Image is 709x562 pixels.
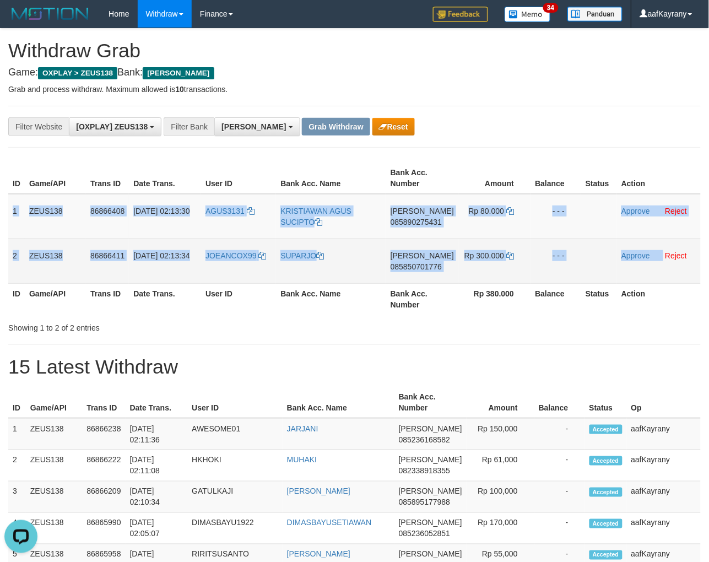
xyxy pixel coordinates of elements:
[506,207,514,215] a: Copy 80000 to clipboard
[399,424,462,433] span: [PERSON_NAME]
[464,251,504,260] span: Rp 300.000
[283,387,394,418] th: Bank Acc. Name
[126,387,188,418] th: Date Trans.
[8,283,25,315] th: ID
[531,239,581,283] td: - - -
[581,283,617,315] th: Status
[8,387,26,418] th: ID
[589,425,623,434] span: Accepted
[302,118,370,136] button: Grab Withdraw
[280,251,324,260] a: SUPARJO
[4,4,37,37] button: Open LiveChat chat widget
[26,387,82,418] th: Game/API
[133,207,190,215] span: [DATE] 02:13:30
[589,519,623,528] span: Accepted
[8,6,92,22] img: MOTION_logo.png
[531,194,581,239] td: - - -
[26,450,82,482] td: ZEUS138
[175,85,184,94] strong: 10
[8,239,25,283] td: 2
[581,163,617,194] th: Status
[534,450,585,482] td: -
[214,117,300,136] button: [PERSON_NAME]
[394,387,467,418] th: Bank Acc. Number
[391,251,454,260] span: [PERSON_NAME]
[82,387,125,418] th: Trans ID
[399,467,450,475] span: Copy 082338918355 to clipboard
[627,418,701,450] td: aafKayrany
[627,450,701,482] td: aafKayrany
[399,435,450,444] span: Copy 085236168582 to clipboard
[399,498,450,507] span: Copy 085895177988 to clipboard
[8,513,26,544] td: 4
[90,207,125,215] span: 86866408
[386,283,458,315] th: Bank Acc. Number
[531,163,581,194] th: Balance
[82,418,125,450] td: 86866238
[467,482,534,513] td: Rp 100,000
[8,163,25,194] th: ID
[589,456,623,466] span: Accepted
[543,3,558,13] span: 34
[38,67,117,79] span: OXPLAY > ZEUS138
[627,387,701,418] th: Op
[8,418,26,450] td: 1
[8,194,25,239] td: 1
[531,283,581,315] th: Balance
[391,218,442,226] span: Copy 085890275431 to clipboard
[126,418,188,450] td: [DATE] 02:11:36
[201,163,276,194] th: User ID
[276,163,386,194] th: Bank Acc. Name
[386,163,458,194] th: Bank Acc. Number
[287,487,350,496] a: [PERSON_NAME]
[129,163,201,194] th: Date Trans.
[391,262,442,271] span: Copy 085850701776 to clipboard
[399,456,462,464] span: [PERSON_NAME]
[627,513,701,544] td: aafKayrany
[201,283,276,315] th: User ID
[399,518,462,527] span: [PERSON_NAME]
[534,482,585,513] td: -
[69,117,161,136] button: [OXPLAY] ZEUS138
[126,482,188,513] td: [DATE] 02:10:34
[467,513,534,544] td: Rp 170,000
[585,387,627,418] th: Status
[665,207,688,215] a: Reject
[205,207,255,215] a: AGUS3131
[86,283,129,315] th: Trans ID
[8,67,701,78] h4: Game: Bank:
[8,117,69,136] div: Filter Website
[505,7,551,22] img: Button%20Memo.svg
[617,283,701,315] th: Action
[205,251,266,260] a: JOEANCOX99
[26,418,82,450] td: ZEUS138
[8,356,701,378] h1: 15 Latest Withdraw
[287,518,372,527] a: DIMASBAYUSETIAWAN
[372,118,415,136] button: Reset
[287,456,317,464] a: MUHAKI
[433,7,488,22] img: Feedback.jpg
[458,163,531,194] th: Amount
[467,450,534,482] td: Rp 61,000
[567,7,623,21] img: panduan.png
[143,67,214,79] span: [PERSON_NAME]
[534,418,585,450] td: -
[627,482,701,513] td: aafKayrany
[26,482,82,513] td: ZEUS138
[589,550,623,560] span: Accepted
[133,251,190,260] span: [DATE] 02:13:34
[621,251,650,260] a: Approve
[534,513,585,544] td: -
[617,163,701,194] th: Action
[187,450,283,482] td: HKHOKI
[187,418,283,450] td: AWESOME01
[506,251,514,260] a: Copy 300000 to clipboard
[280,207,351,226] a: KRISTIAWAN AGUS SUCIPTO
[129,283,201,315] th: Date Trans.
[458,283,531,315] th: Rp 380.000
[221,122,286,131] span: [PERSON_NAME]
[287,550,350,559] a: [PERSON_NAME]
[534,387,585,418] th: Balance
[76,122,148,131] span: [OXPLAY] ZEUS138
[25,194,86,239] td: ZEUS138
